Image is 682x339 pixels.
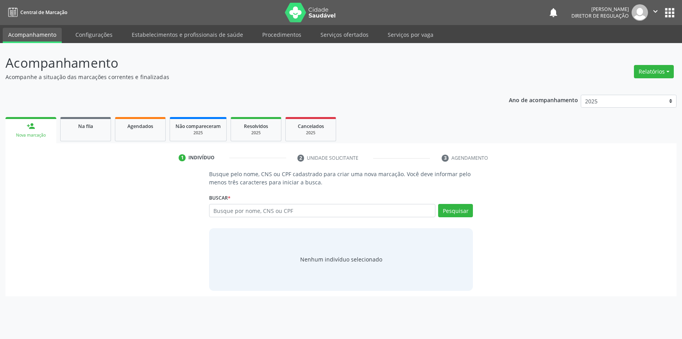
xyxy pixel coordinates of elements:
img: img [632,4,648,21]
a: Serviços por vaga [382,28,439,41]
div: Indivíduo [188,154,215,161]
div: 2025 [291,130,330,136]
a: Configurações [70,28,118,41]
a: Central de Marcação [5,6,67,19]
input: Busque por nome, CNS ou CPF [209,204,436,217]
span: Central de Marcação [20,9,67,16]
button: Pesquisar [438,204,473,217]
div: 2025 [236,130,276,136]
span: Não compareceram [175,123,221,130]
button: apps [663,6,677,20]
a: Procedimentos [257,28,307,41]
div: Nova marcação [11,132,51,138]
span: Resolvidos [244,123,268,130]
div: [PERSON_NAME] [571,6,629,13]
a: Acompanhamento [3,28,62,43]
span: Diretor de regulação [571,13,629,19]
button: notifications [548,7,559,18]
p: Acompanhe a situação das marcações correntes e finalizadas [5,73,475,81]
div: 2025 [175,130,221,136]
i:  [651,7,660,16]
span: Na fila [78,123,93,130]
p: Ano de acompanhamento [509,95,578,105]
div: person_add [27,122,35,130]
a: Estabelecimentos e profissionais de saúde [126,28,249,41]
button: Relatórios [634,65,674,78]
span: Cancelados [298,123,324,130]
p: Busque pelo nome, CNS ou CPF cadastrado para criar uma nova marcação. Você deve informar pelo men... [209,170,473,186]
button:  [648,4,663,21]
div: Nenhum indivíduo selecionado [300,255,382,263]
a: Serviços ofertados [315,28,374,41]
div: 1 [179,154,186,161]
p: Acompanhamento [5,53,475,73]
span: Agendados [127,123,153,130]
label: Buscar [209,192,231,204]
